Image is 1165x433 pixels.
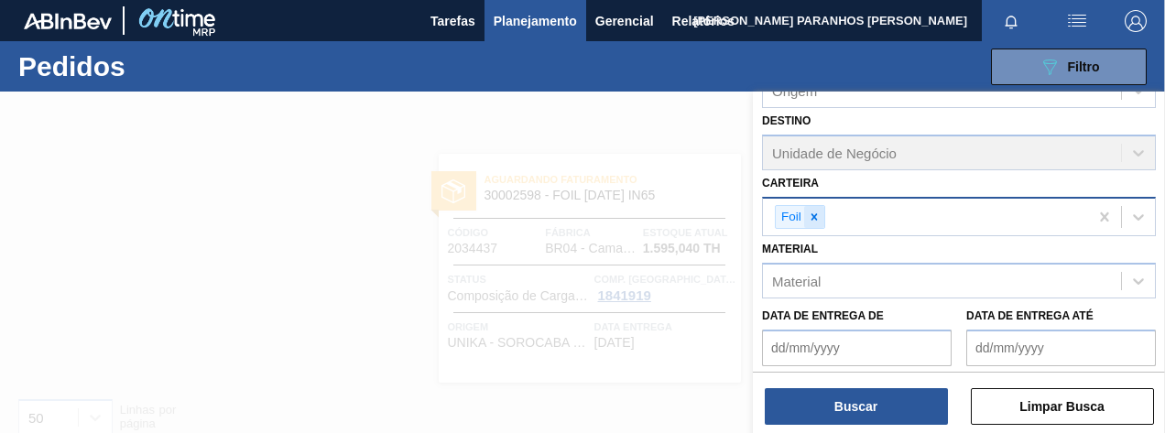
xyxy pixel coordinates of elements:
[1125,10,1147,32] img: Logout
[762,243,818,255] label: Material
[494,10,577,32] span: Planejamento
[966,330,1156,366] input: dd/mm/yyyy
[991,49,1147,85] button: Filtro
[762,114,811,127] label: Destino
[982,8,1040,34] button: Notificações
[24,13,112,29] img: TNhmsLtSVTkK8tSr43FrP2fwEKptu5GPRR3wAAAABJRU5ErkJggg==
[966,309,1094,322] label: Data de Entrega até
[1068,60,1100,74] span: Filtro
[772,274,821,289] div: Material
[762,177,819,189] label: Carteira
[762,330,952,366] input: dd/mm/yyyy
[762,309,884,322] label: Data de Entrega de
[430,10,475,32] span: Tarefas
[595,10,654,32] span: Gerencial
[18,56,271,77] h1: Pedidos
[672,10,735,32] span: Relatórios
[776,206,804,229] div: Foil
[1066,10,1088,32] img: userActions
